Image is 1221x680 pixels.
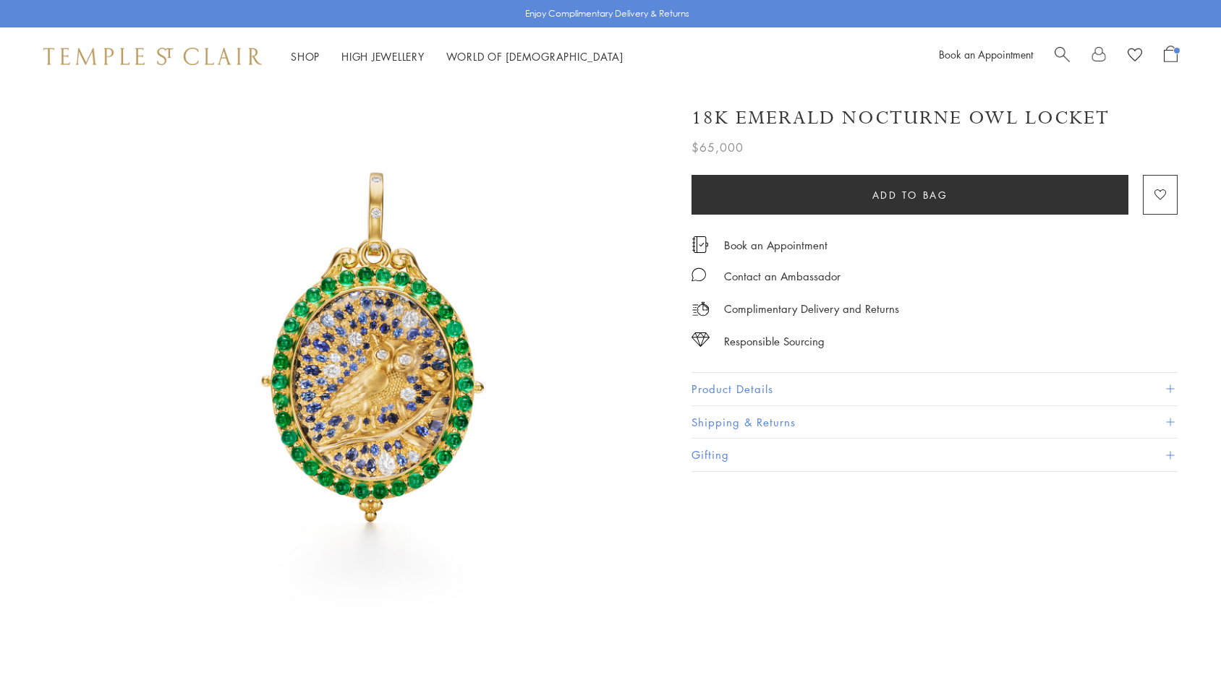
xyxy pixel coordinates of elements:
[291,48,624,66] nav: Main navigation
[724,332,825,350] div: Responsible Sourcing
[341,49,425,64] a: High JewelleryHigh Jewellery
[1149,612,1207,666] iframe: Gorgias live chat messenger
[692,300,710,318] img: icon_delivery.svg
[692,439,1178,471] button: Gifting
[724,300,899,318] p: Complimentary Delivery and Returns
[1164,46,1178,67] a: Open Shopping Bag
[939,47,1033,61] a: Book an Appointment
[291,49,320,64] a: ShopShop
[94,85,657,647] img: 18K Emerald Nocturne Owl Locket
[872,187,948,203] span: Add to bag
[724,267,841,285] div: Contact an Ambassador
[692,106,1110,131] h1: 18K Emerald Nocturne Owl Locket
[692,267,706,282] img: MessageIcon-01_2.svg
[692,138,744,157] span: $65,000
[692,373,1178,405] button: Product Details
[446,49,624,64] a: World of [DEMOGRAPHIC_DATA]World of [DEMOGRAPHIC_DATA]
[692,236,709,253] img: icon_appointment.svg
[692,175,1128,215] button: Add to bag
[43,48,262,65] img: Temple St. Clair
[692,406,1178,439] button: Shipping & Returns
[724,237,828,253] a: Book an Appointment
[692,332,710,347] img: icon_sourcing.svg
[1055,46,1070,67] a: Search
[1128,46,1142,67] a: View Wishlist
[525,7,689,21] p: Enjoy Complimentary Delivery & Returns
